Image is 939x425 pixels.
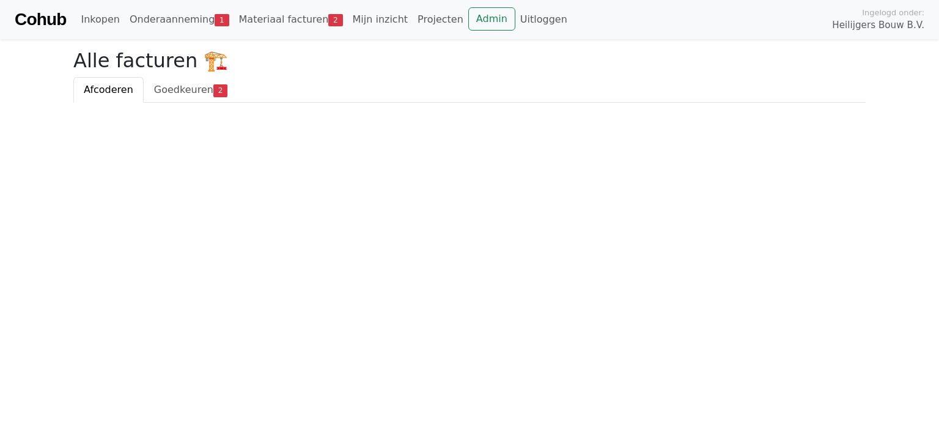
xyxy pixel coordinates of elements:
[73,77,144,103] a: Afcoderen
[213,84,227,97] span: 2
[144,77,238,103] a: Goedkeuren2
[125,7,234,32] a: Onderaanneming1
[348,7,413,32] a: Mijn inzicht
[413,7,468,32] a: Projecten
[154,84,213,95] span: Goedkeuren
[76,7,124,32] a: Inkopen
[468,7,515,31] a: Admin
[234,7,348,32] a: Materiaal facturen2
[73,49,866,72] h2: Alle facturen 🏗️
[215,14,229,26] span: 1
[832,18,924,32] span: Heilijgers Bouw B.V.
[84,84,133,95] span: Afcoderen
[862,7,924,18] span: Ingelogd onder:
[328,14,342,26] span: 2
[15,5,66,34] a: Cohub
[515,7,572,32] a: Uitloggen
